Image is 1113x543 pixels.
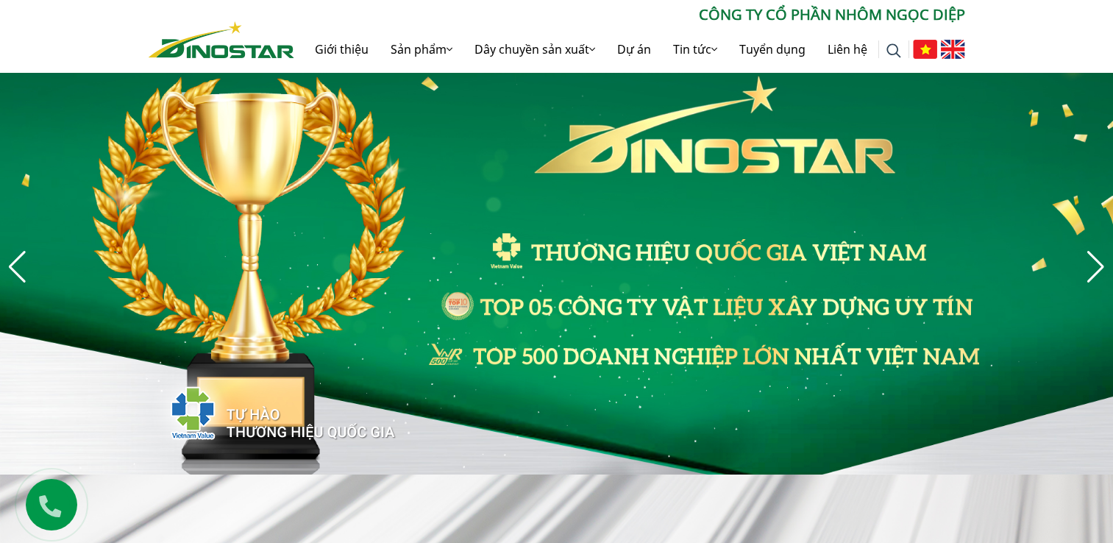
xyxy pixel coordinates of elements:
img: Nhôm Dinostar [149,21,294,58]
a: Tuyển dụng [728,26,817,73]
a: Liên hệ [817,26,878,73]
a: Dây chuyền sản xuất [463,26,606,73]
a: Giới thiệu [304,26,380,73]
img: English [941,40,965,59]
img: search [886,43,901,58]
div: Previous slide [7,251,27,283]
a: Dự án [606,26,662,73]
img: thqg [127,360,397,460]
img: Tiếng Việt [913,40,937,59]
a: Sản phẩm [380,26,463,73]
a: Tin tức [662,26,728,73]
a: Nhôm Dinostar [149,18,294,57]
p: CÔNG TY CỔ PHẦN NHÔM NGỌC DIỆP [294,4,965,26]
div: Next slide [1086,251,1106,283]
